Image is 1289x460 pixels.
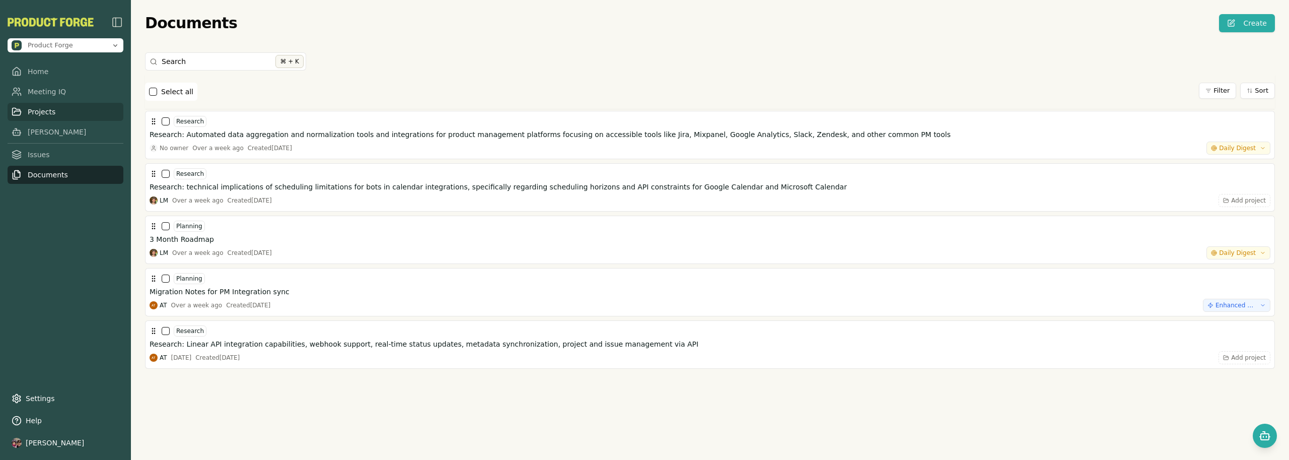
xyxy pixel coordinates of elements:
button: Daily Digest [1206,142,1270,155]
button: PF-Logo [8,18,94,27]
button: Research: technical implications of scheduling limitations for bots in calendar integrations, spe... [150,182,1270,192]
button: Research: Linear API integration capabilities, webhook support, real-time status updates, metadat... [150,339,1270,349]
span: Daily Digest [1219,249,1256,257]
button: Enhanced Artifact Integration Sync and Real-Time Status Management [1203,299,1270,312]
a: Meeting IQ [8,83,123,101]
h3: 3 Month Roadmap [150,234,214,244]
h3: Migration Notes for PM Integration sync [150,287,290,297]
span: LM [160,196,168,205]
div: Planning [174,273,205,284]
span: AT [160,354,167,362]
button: Open chat [1253,424,1277,448]
div: Created [DATE] [248,144,292,152]
span: ⌘ + K [275,55,304,68]
span: Add project [1231,354,1266,362]
button: Search⌘ + K [145,52,306,71]
div: Research [174,325,206,337]
div: Over a week ago [172,249,224,257]
a: Documents [8,166,123,184]
button: Sort [1240,83,1275,99]
button: Filter [1199,83,1236,99]
span: Add project [1231,196,1266,205]
div: Created [DATE] [195,354,240,362]
div: Over a week ago [172,196,224,205]
a: Home [8,62,123,81]
div: Research [174,168,206,179]
button: Create [1219,14,1275,32]
a: Issues [8,146,123,164]
img: sidebar [111,16,123,28]
span: AT [160,301,167,309]
button: Migration Notes for PM Integration sync [150,287,1270,297]
img: Luke Moderwell [150,196,158,205]
div: Created [DATE] [226,301,270,309]
span: Daily Digest [1219,144,1256,152]
div: Over a week ago [192,144,244,152]
button: [PERSON_NAME] [8,434,123,452]
h3: Research: Linear API integration capabilities, webhook support, real-time status updates, metadat... [150,339,698,349]
span: LM [160,249,168,257]
img: Luke Moderwell [150,249,158,257]
button: Daily Digest [1206,246,1270,259]
img: Product Forge [8,18,94,27]
button: Research: Automated data aggregation and normalization tools and integrations for product managem... [150,129,1270,140]
h3: Research: technical implications of scheduling limitations for bots in calendar integrations, spe... [150,182,847,192]
button: Open organization switcher [8,38,123,52]
div: Research [174,116,206,127]
img: profile [12,438,22,448]
button: Add project [1219,194,1270,207]
label: Select all [161,87,193,97]
div: Created [DATE] [228,249,272,257]
span: Product Forge [28,41,73,50]
div: Over a week ago [171,301,223,309]
img: Product Forge [12,40,22,50]
button: 3 Month Roadmap [150,234,1270,244]
img: Adam Tucker [150,301,158,309]
a: Projects [8,103,123,121]
button: Add project [1219,351,1270,364]
div: Planning [174,221,205,232]
span: No owner [160,144,188,152]
a: Settings [8,389,123,408]
img: Adam Tucker [150,354,158,362]
h1: Documents [145,14,237,32]
h3: Research: Automated data aggregation and normalization tools and integrations for product managem... [150,129,951,140]
button: Help [8,412,123,430]
div: [DATE] [171,354,192,362]
span: Enhanced Artifact Integration Sync and Real-Time Status Management [1215,301,1256,309]
a: [PERSON_NAME] [8,123,123,141]
div: Created [DATE] [228,196,272,205]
